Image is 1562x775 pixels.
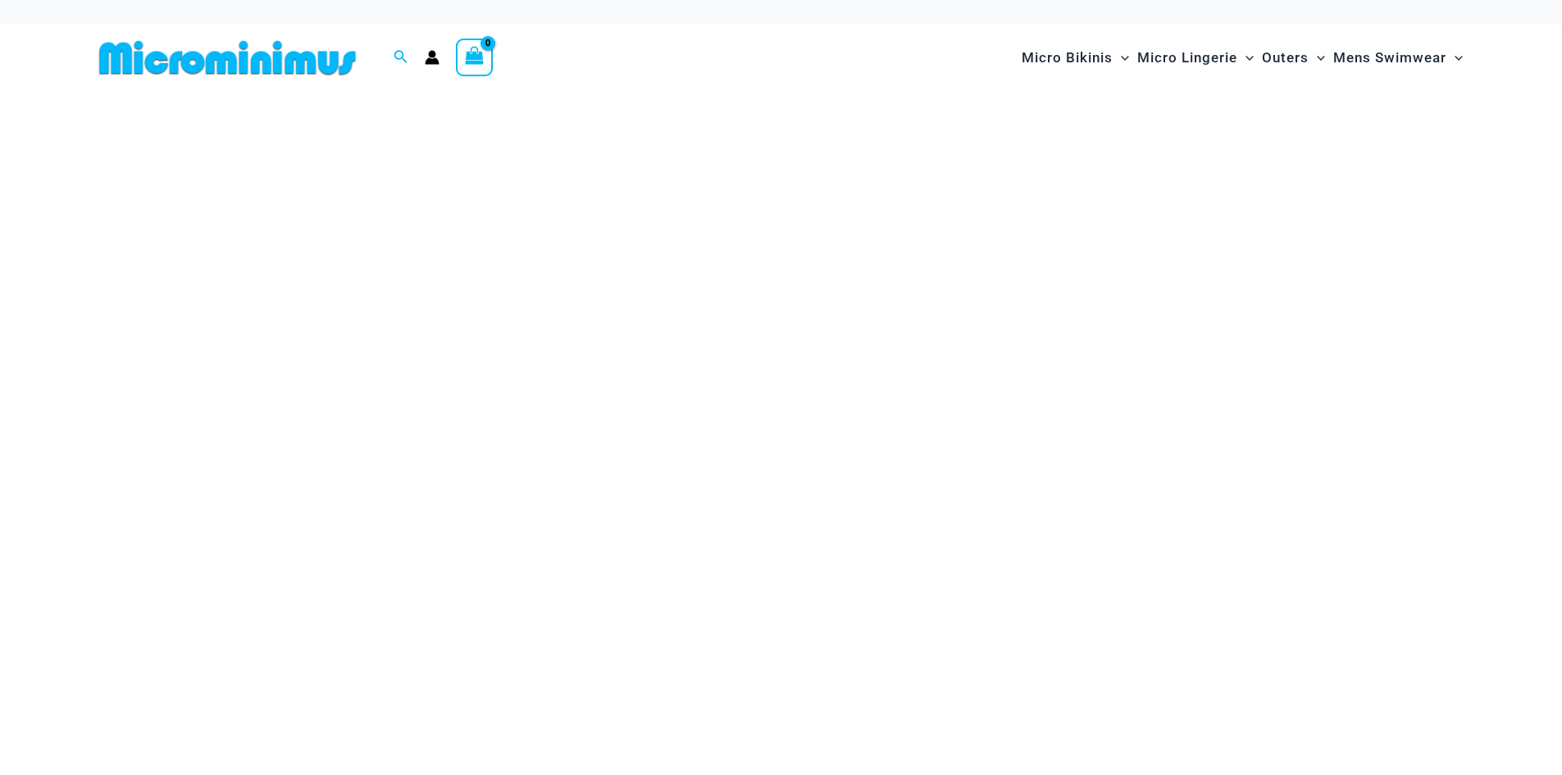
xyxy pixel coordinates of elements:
[93,39,362,76] img: MM SHOP LOGO FLAT
[1309,37,1325,79] span: Menu Toggle
[1022,37,1113,79] span: Micro Bikinis
[1333,37,1446,79] span: Mens Swimwear
[1015,30,1470,85] nav: Site Navigation
[1262,37,1309,79] span: Outers
[1446,37,1463,79] span: Menu Toggle
[1113,37,1129,79] span: Menu Toggle
[456,39,494,76] a: View Shopping Cart, empty
[425,50,439,65] a: Account icon link
[1258,33,1329,83] a: OutersMenu ToggleMenu Toggle
[1237,37,1254,79] span: Menu Toggle
[394,48,408,68] a: Search icon link
[1018,33,1133,83] a: Micro BikinisMenu ToggleMenu Toggle
[1329,33,1467,83] a: Mens SwimwearMenu ToggleMenu Toggle
[1137,37,1237,79] span: Micro Lingerie
[1133,33,1258,83] a: Micro LingerieMenu ToggleMenu Toggle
